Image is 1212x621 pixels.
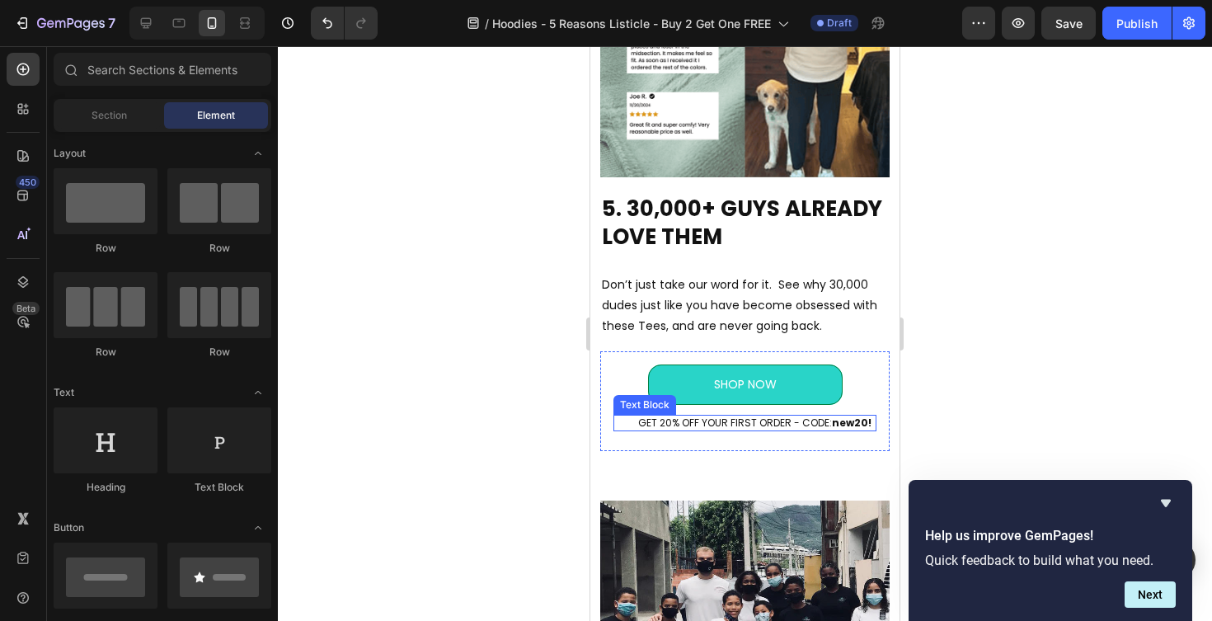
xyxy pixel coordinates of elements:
p: Quick feedback to build what you need. [925,553,1176,568]
div: Text Block [167,480,271,495]
span: Text [54,385,74,400]
div: Undo/Redo [311,7,378,40]
span: Button [54,520,84,535]
span: Element [197,108,235,123]
div: Help us improve GemPages! [925,493,1176,608]
div: Row [54,345,157,360]
button: Save [1041,7,1096,40]
span: Toggle open [245,140,271,167]
p: 7 [108,13,115,33]
button: Publish [1102,7,1172,40]
iframe: Design area [590,46,900,621]
div: 450 [16,176,40,189]
span: Section [92,108,127,123]
span: Toggle open [245,515,271,541]
div: Publish [1116,15,1158,32]
div: Heading [54,480,157,495]
span: Hoodies - 5 Reasons Listicle - Buy 2 Get One FREE [492,15,771,32]
button: Hide survey [1156,493,1176,513]
span: Toggle open [245,379,271,406]
span: Save [1055,16,1083,31]
span: / [485,15,489,32]
button: 7 [7,7,123,40]
span: Draft [827,16,852,31]
h2: Help us improve GemPages! [925,526,1176,546]
div: Beta [12,302,40,315]
div: Row [167,241,271,256]
span: Layout [54,146,86,161]
div: Row [54,241,157,256]
div: Row [167,345,271,360]
button: Next question [1125,581,1176,608]
input: Search Sections & Elements [54,53,271,86]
